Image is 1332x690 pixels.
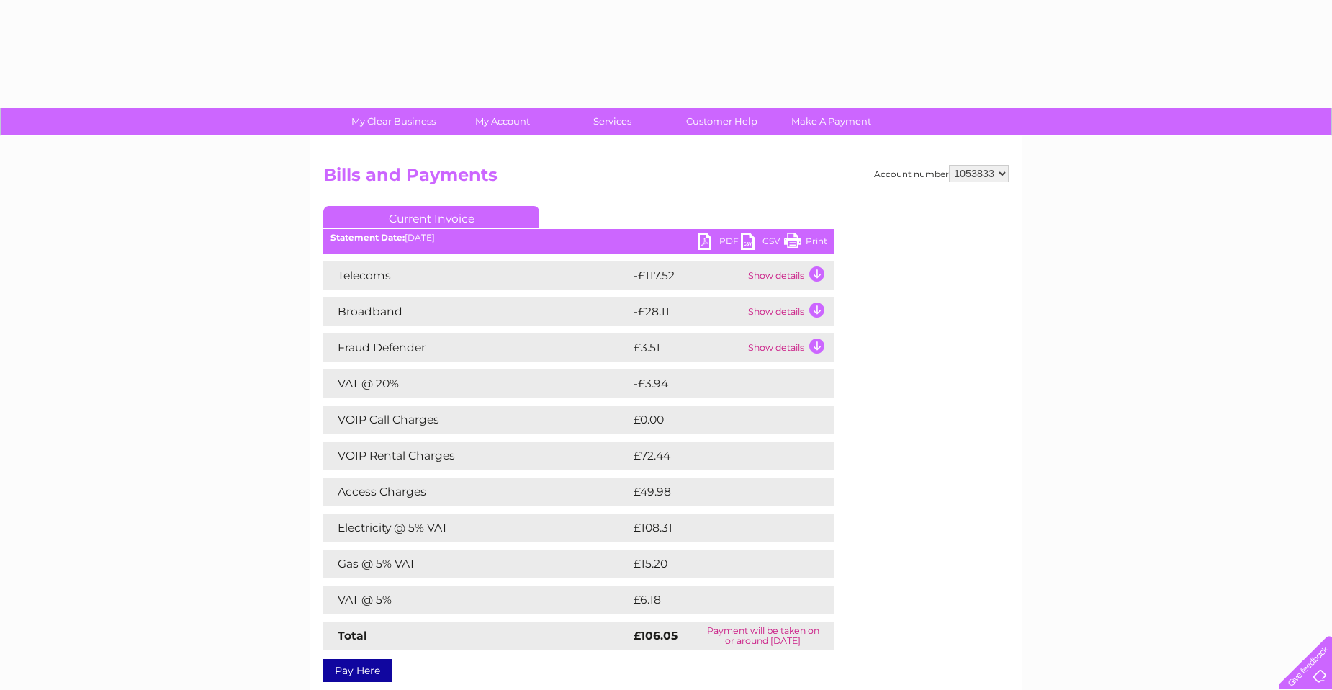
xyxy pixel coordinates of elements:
a: PDF [698,233,741,254]
td: -£28.11 [630,297,744,326]
a: My Clear Business [334,108,453,135]
td: £6.18 [630,586,799,614]
td: £49.98 [630,478,806,506]
td: VOIP Rental Charges [323,442,630,470]
td: Show details [744,261,834,290]
td: £15.20 [630,550,804,578]
h2: Bills and Payments [323,165,1009,192]
td: £108.31 [630,514,807,542]
td: Gas @ 5% VAT [323,550,630,578]
td: Payment will be taken on or around [DATE] [691,622,834,650]
td: Fraud Defender [323,333,630,362]
td: £0.00 [630,406,801,434]
td: -£3.94 [630,369,804,398]
div: Account number [874,165,1009,182]
td: Access Charges [323,478,630,506]
a: CSV [741,233,784,254]
td: £3.51 [630,333,744,362]
a: Current Invoice [323,206,539,228]
a: My Account [444,108,562,135]
td: £72.44 [630,442,806,470]
td: Show details [744,333,834,362]
a: Make A Payment [772,108,891,135]
td: VOIP Call Charges [323,406,630,434]
td: Broadband [323,297,630,326]
a: Print [784,233,827,254]
td: VAT @ 20% [323,369,630,398]
strong: £106.05 [634,629,678,642]
div: [DATE] [323,233,834,243]
td: VAT @ 5% [323,586,630,614]
a: Customer Help [662,108,781,135]
td: -£117.52 [630,261,744,290]
strong: Total [338,629,367,642]
td: Show details [744,297,834,326]
td: Telecoms [323,261,630,290]
a: Pay Here [323,659,392,682]
b: Statement Date: [330,232,405,243]
td: Electricity @ 5% VAT [323,514,630,542]
a: Services [553,108,672,135]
